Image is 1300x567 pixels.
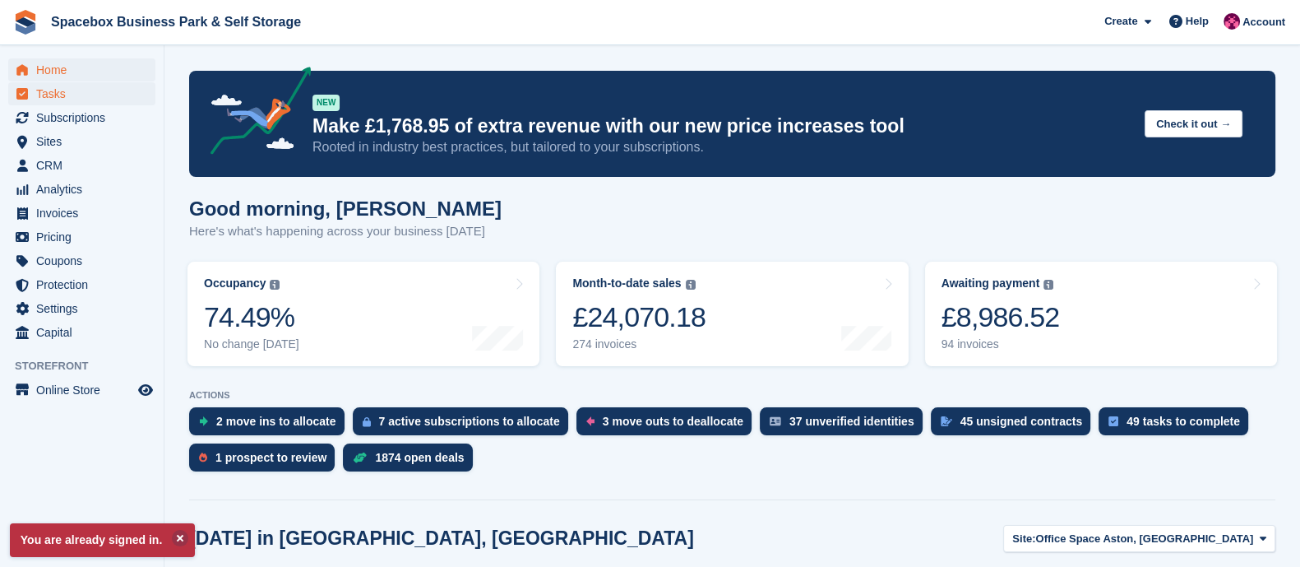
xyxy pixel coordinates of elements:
img: stora-icon-8386f47178a22dfd0bd8f6a31ec36ba5ce8667c1dd55bd0f319d3a0aa187defe.svg [13,10,38,35]
p: You are already signed in. [10,523,195,557]
button: Check it out → [1145,110,1242,137]
div: 45 unsigned contracts [960,415,1083,428]
img: move_outs_to_deallocate_icon-f764333ba52eb49d3ac5e1228854f67142a1ed5810a6f6cc68b1a99e826820c5.svg [586,416,594,426]
img: Avishka Chauhan [1224,13,1240,30]
div: 274 invoices [572,337,706,351]
p: Rooted in industry best practices, but tailored to your subscriptions. [312,138,1131,156]
span: Help [1186,13,1209,30]
img: deal-1b604bf984904fb50ccaf53a9ad4b4a5d6e5aea283cecdc64d6e3604feb123c2.svg [353,452,367,463]
a: menu [8,379,155,402]
div: Awaiting payment [941,277,1040,290]
a: 2 move ins to allocate [189,407,353,444]
a: menu [8,130,155,153]
span: Online Store [36,379,135,402]
div: 2 move ins to allocate [216,415,336,428]
a: Spacebox Business Park & Self Storage [44,8,308,35]
a: Awaiting payment £8,986.52 94 invoices [925,262,1277,366]
a: menu [8,202,155,225]
img: contract_signature_icon-13c848040528278c33f63329250d36e43548de30e8caae1d1a13099fd9432cc5.svg [941,416,952,426]
span: Storefront [15,358,164,374]
div: 74.49% [204,300,299,334]
span: Settings [36,297,135,320]
a: Occupancy 74.49% No change [DATE] [187,262,539,366]
a: menu [8,225,155,249]
div: 3 move outs to deallocate [603,415,743,428]
span: Capital [36,321,135,344]
a: menu [8,249,155,272]
span: Tasks [36,82,135,105]
img: icon-info-grey-7440780725fd019a000dd9b08b2336e03edf1995a4989e88bcd33f0948082b44.svg [270,280,280,290]
img: active_subscription_to_allocate_icon-d502201f5373d7db506a760aba3b589e785aa758c864c3986d89f69b8ff3... [363,416,371,427]
img: prospect-51fa495bee0391a8d652442698ab0144808aea92771e9ea1ae160a38d050c398.svg [199,453,207,462]
img: icon-info-grey-7440780725fd019a000dd9b08b2336e03edf1995a4989e88bcd33f0948082b44.svg [686,280,696,290]
div: Occupancy [204,277,266,290]
div: 94 invoices [941,337,1060,351]
a: 1 prospect to review [189,444,343,480]
span: Create [1104,13,1137,30]
a: menu [8,178,155,201]
a: menu [8,297,155,320]
div: Month-to-date sales [572,277,681,290]
img: verify_identity-adf6edd0f0f0b5bbfe63781bf79b02c33cf7c696d77639b501bdc392416b5a36.svg [770,416,781,426]
div: £8,986.52 [941,300,1060,334]
p: ACTIONS [189,390,1275,401]
a: 45 unsigned contracts [931,407,1099,444]
span: Account [1242,14,1285,30]
span: Coupons [36,249,135,272]
div: 1874 open deals [375,451,464,464]
a: 37 unverified identities [760,407,931,444]
a: menu [8,321,155,344]
button: Site: Office Space Aston, [GEOGRAPHIC_DATA] [1003,525,1275,552]
img: move_ins_to_allocate_icon-fdf77a2bb77ea45bf5b3d319d69a93e2d87916cf1d5bf7949dd705db3b84f3ca.svg [199,416,208,426]
a: 3 move outs to deallocate [576,407,760,444]
a: menu [8,106,155,129]
img: task-75834270c22a3079a89374b754ae025e5fb1db73e45f91037f5363f120a921f8.svg [1108,416,1118,426]
img: price-adjustments-announcement-icon-8257ccfd72463d97f412b2fc003d46551f7dbcb40ab6d574587a9cd5c0d94... [197,67,312,160]
a: 49 tasks to complete [1099,407,1256,444]
img: icon-info-grey-7440780725fd019a000dd9b08b2336e03edf1995a4989e88bcd33f0948082b44.svg [1043,280,1053,290]
span: Office Space Aston, [GEOGRAPHIC_DATA] [1035,531,1253,547]
span: Analytics [36,178,135,201]
a: menu [8,82,155,105]
div: 7 active subscriptions to allocate [379,415,560,428]
a: menu [8,58,155,81]
p: Make £1,768.95 of extra revenue with our new price increases tool [312,114,1131,138]
div: NEW [312,95,340,111]
span: Sites [36,130,135,153]
a: Preview store [136,380,155,400]
a: Month-to-date sales £24,070.18 274 invoices [556,262,908,366]
a: 1874 open deals [343,444,480,480]
a: menu [8,273,155,296]
span: Site: [1012,531,1035,547]
span: Invoices [36,202,135,225]
span: Protection [36,273,135,296]
p: Here's what's happening across your business [DATE] [189,222,502,241]
div: No change [DATE] [204,337,299,351]
div: 49 tasks to complete [1127,415,1240,428]
span: Subscriptions [36,106,135,129]
h1: Good morning, [PERSON_NAME] [189,198,502,220]
a: 7 active subscriptions to allocate [353,407,576,444]
span: CRM [36,154,135,177]
div: 37 unverified identities [789,415,914,428]
h2: [DATE] in [GEOGRAPHIC_DATA], [GEOGRAPHIC_DATA] [189,527,694,550]
div: £24,070.18 [572,300,706,334]
span: Home [36,58,135,81]
span: Pricing [36,225,135,249]
div: 1 prospect to review [215,451,326,464]
a: menu [8,154,155,177]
